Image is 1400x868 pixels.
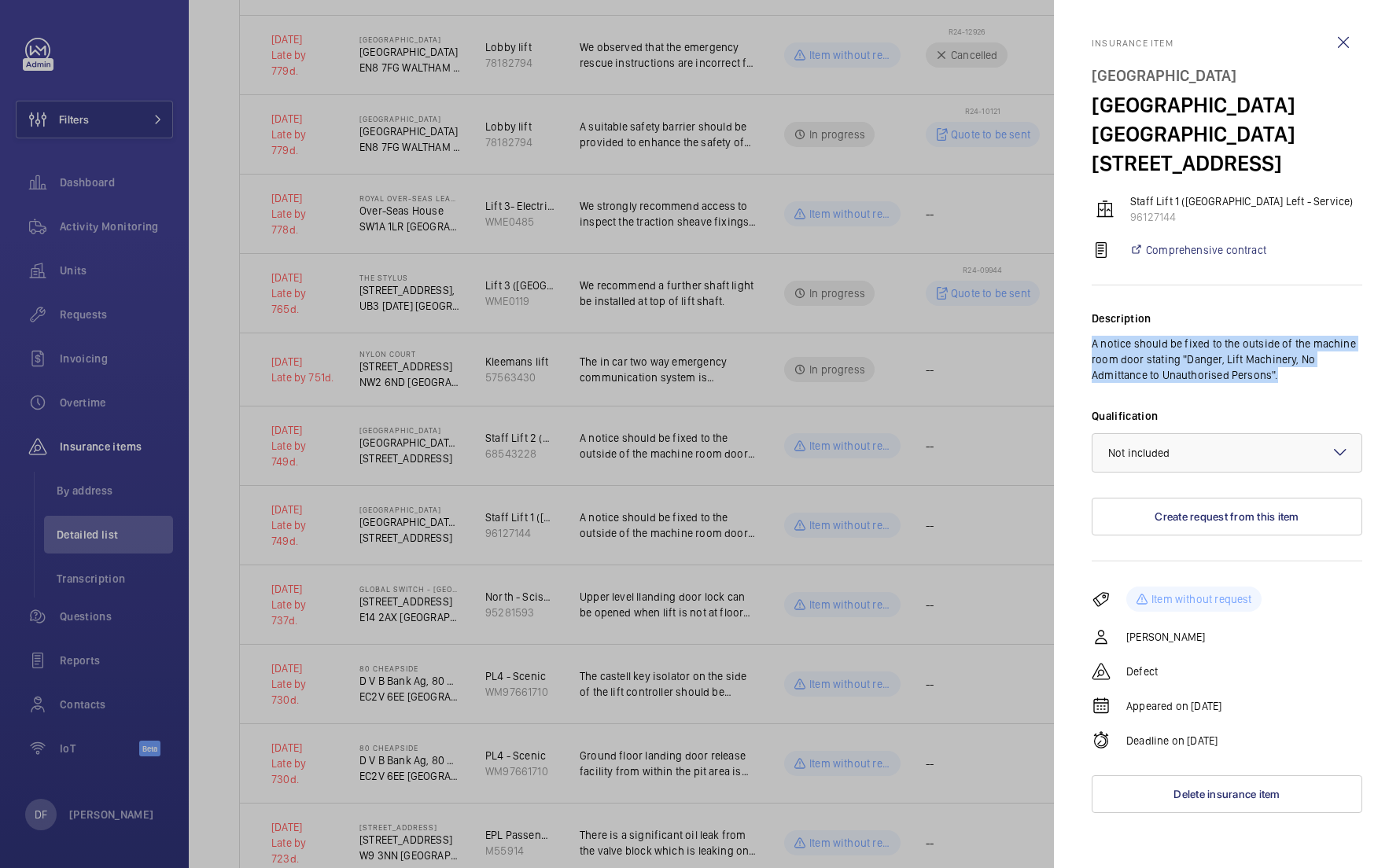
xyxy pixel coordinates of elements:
div: [GEOGRAPHIC_DATA] [1092,61,1362,90]
img: elevator.svg [1096,200,1114,219]
p: Item without request [1151,591,1252,607]
p: Staff Lift 1 ([GEOGRAPHIC_DATA] Left - Service) [1130,193,1362,209]
h4: [GEOGRAPHIC_DATA] [GEOGRAPHIC_DATA] [STREET_ADDRESS] [1092,61,1362,178]
p: 96127144 [1130,209,1362,225]
p: [PERSON_NAME] [1126,629,1205,645]
button: Delete insurance item [1092,775,1362,813]
p: A notice should be fixed to the outside of the machine room door stating "Danger, Lift Machinery,... [1092,336,1362,383]
a: Comprehensive contract [1129,242,1266,258]
button: Create request from this item [1092,498,1362,535]
p: Deadline on [DATE] [1126,733,1218,748]
span: Not included [1108,447,1170,459]
p: Defect [1126,664,1158,679]
div: Description [1092,311,1362,326]
label: Qualification [1092,408,1362,424]
p: Appeared on [DATE] [1126,698,1221,714]
p: Insurance item [1092,38,1362,49]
